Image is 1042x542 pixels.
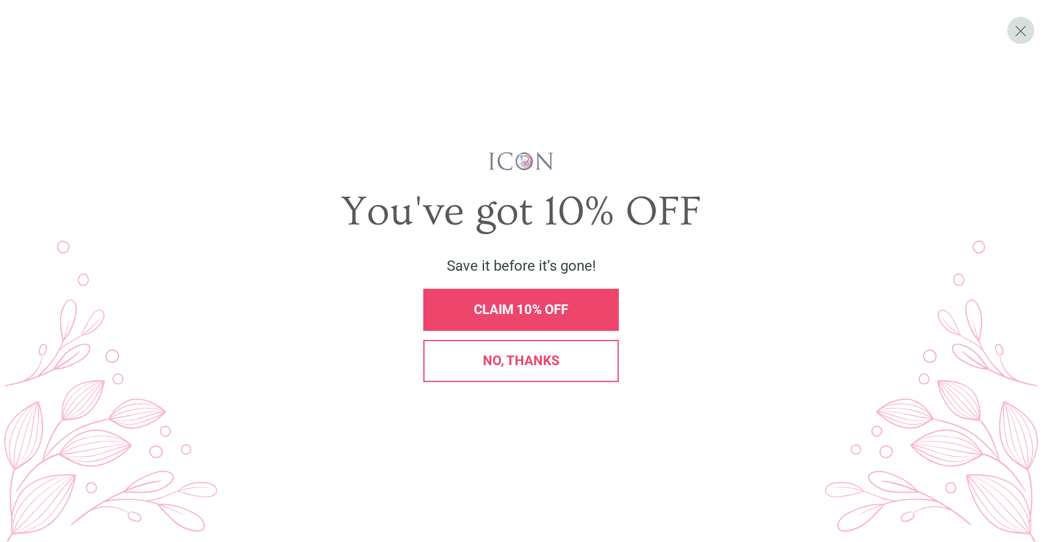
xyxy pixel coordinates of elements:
[341,188,701,235] span: You've got 10% OFF
[483,353,560,368] span: No, thanks
[487,151,555,171] img: iconwallstickersl_1754656298800.png
[474,302,568,317] span: CLAIM 10% OFF
[447,257,596,274] span: Save it before it’s gone!
[1014,22,1027,40] span: X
